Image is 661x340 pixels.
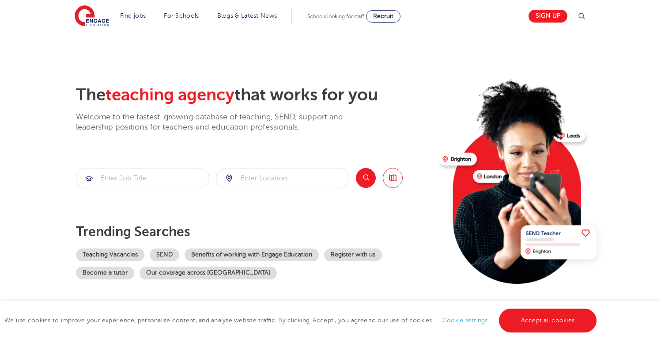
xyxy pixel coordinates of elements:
p: Trending searches [76,224,432,240]
a: Find jobs [120,12,146,19]
input: Submit [76,168,209,188]
a: Teaching Vacancies [76,248,144,261]
a: Recruit [366,10,400,23]
p: Welcome to the fastest-growing database of teaching, SEND, support and leadership positions for t... [76,112,367,133]
a: Blogs & Latest News [217,12,277,19]
img: Engage Education [75,5,109,27]
a: For Schools [164,12,199,19]
span: Recruit [373,13,393,19]
a: Our coverage across [GEOGRAPHIC_DATA] [140,267,277,279]
span: teaching agency [106,85,234,104]
span: Schools looking for staff [307,13,364,19]
span: We use cookies to improve your experience, personalise content, and analyse website traffic. By c... [4,317,599,324]
a: Cookie settings [442,317,488,324]
a: Benefits of working with Engage Education [185,248,319,261]
a: Sign up [529,10,567,23]
button: Search [356,168,376,188]
h2: The that works for you [76,85,432,105]
a: Become a tutor [76,267,134,279]
a: SEND [150,248,179,261]
input: Submit [216,168,349,188]
a: Register with us [324,248,382,261]
a: Accept all cookies [499,309,597,332]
